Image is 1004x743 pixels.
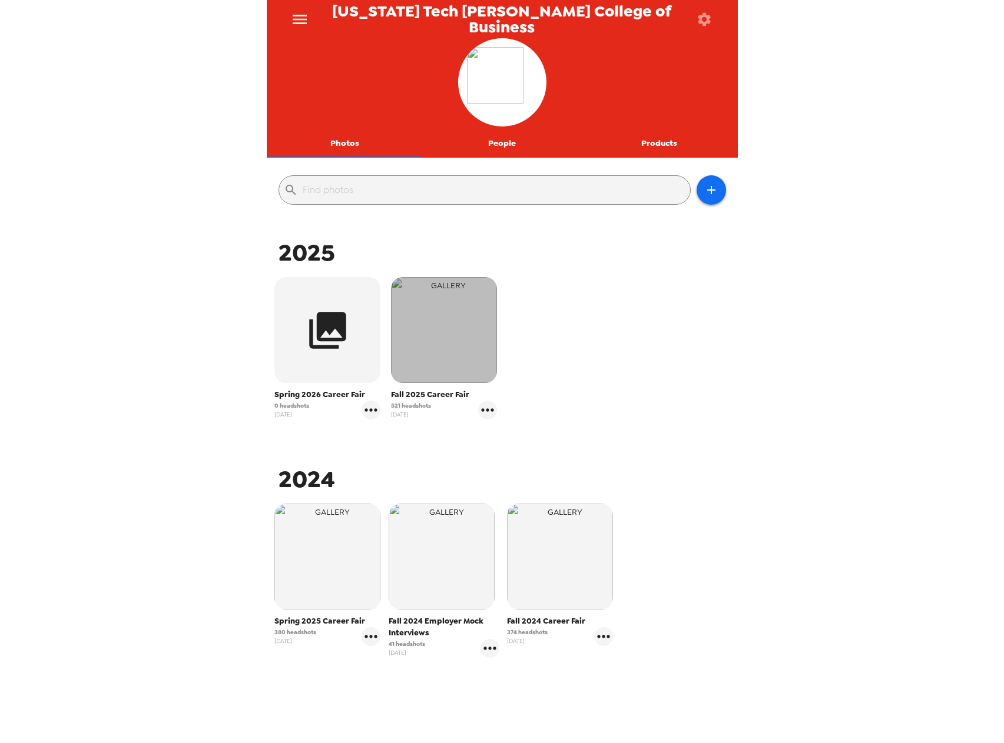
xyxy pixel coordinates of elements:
span: [DATE] [507,637,548,645]
img: org logo [467,47,538,118]
button: gallery menu [481,639,499,658]
button: People [423,129,581,158]
span: [DATE] [274,410,309,419]
span: 374 headshots [507,628,548,637]
span: [US_STATE] Tech [PERSON_NAME] College of Business [319,4,685,35]
button: Photos [267,129,424,158]
span: Spring 2026 Career Fair [274,389,380,401]
span: 2024 [279,464,335,495]
button: gallery menu [478,401,497,419]
img: gallery [389,504,495,609]
button: Products [581,129,738,158]
span: [DATE] [274,637,316,645]
input: Find photos [303,181,685,199]
span: Fall 2024 Employer Mock Interviews [389,615,499,639]
button: gallery menu [362,627,380,646]
span: Fall 2025 Career Fair [391,389,497,401]
span: 380 headshots [274,628,316,637]
span: 2025 [279,237,335,268]
span: 41 headshots [389,639,425,648]
span: [DATE] [391,410,431,419]
button: gallery menu [362,401,380,419]
img: gallery [507,504,613,609]
span: [DATE] [389,648,425,657]
span: 521 headshots [391,401,431,410]
span: Fall 2024 Career Fair [507,615,613,627]
img: gallery [391,277,497,383]
img: gallery [274,504,380,609]
span: 0 headshots [274,401,309,410]
button: gallery menu [594,627,613,646]
span: Spring 2025 Career Fair [274,615,380,627]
